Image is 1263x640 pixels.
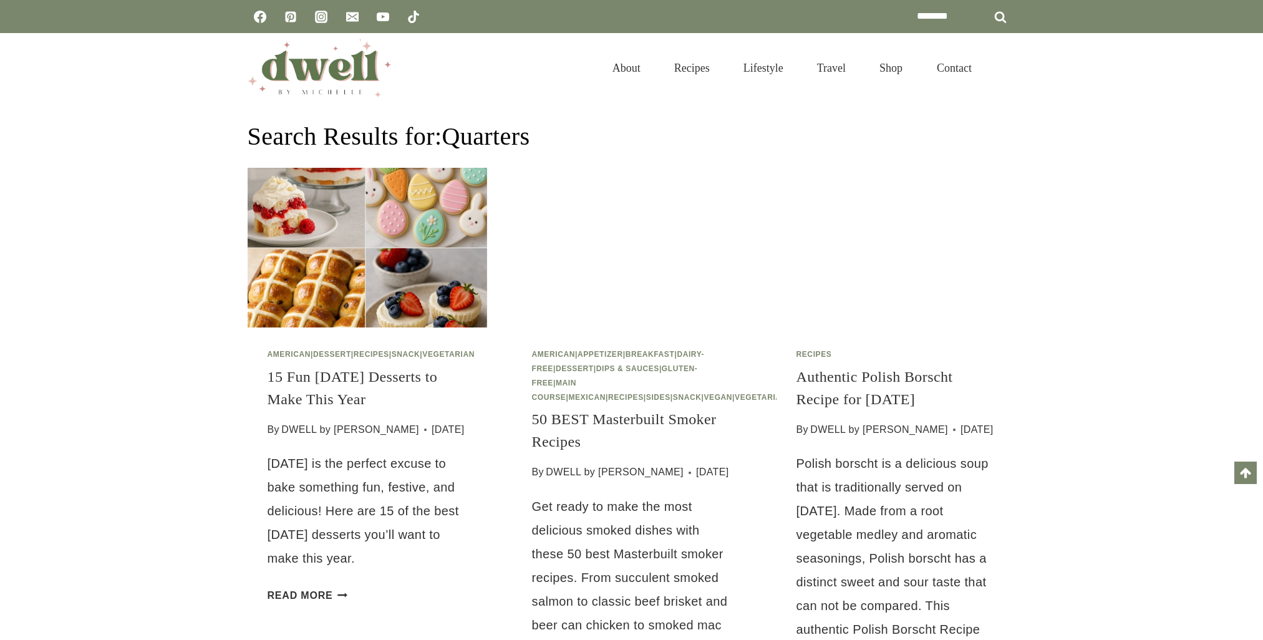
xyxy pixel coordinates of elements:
[727,46,800,90] a: Lifestyle
[568,393,606,402] a: Mexican
[578,350,623,359] a: Appetizer
[313,350,351,359] a: Dessert
[268,420,279,439] span: By
[248,4,273,29] a: Facebook
[268,452,467,570] p: [DATE] is the perfect excuse to bake something fun, festive, and delicious! Here are 15 of the be...
[961,420,994,439] time: [DATE]
[696,463,729,482] time: [DATE]
[532,364,698,387] a: Gluten-Free
[442,122,530,150] span: Quarters
[340,4,365,29] a: Email
[596,364,659,373] a: Dips & Sauces
[673,393,702,402] a: Snack
[920,46,989,90] a: Contact
[268,369,438,407] a: 15 Fun [DATE] Desserts to Make This Year
[796,369,953,407] a: Authentic Polish Borscht Recipe for [DATE]
[532,350,787,401] span: | | | | | | | | | | | | |
[422,350,475,359] a: Vegetarian
[608,393,644,402] a: Recipes
[248,39,391,97] img: DWELL by michelle
[268,350,311,359] a: American
[512,168,752,327] img: 50 BEST Masterbuilt Smoker Recipes
[432,420,465,439] time: [DATE]
[268,590,348,601] a: Read More
[354,350,389,359] a: Recipes
[657,46,727,90] a: Recipes
[995,57,1016,79] button: View Search Form
[278,4,303,29] a: Pinterest
[281,424,419,435] a: DWELL by [PERSON_NAME]
[796,350,832,359] a: Recipes
[626,350,675,359] a: Breakfast
[248,168,487,327] img: 15 Fun Easter Desserts to Make This Year
[596,46,657,90] a: About
[309,4,334,29] a: Instagram
[370,4,395,29] a: YouTube
[248,118,1016,155] h1: Search Results for:
[532,350,575,359] a: American
[392,350,420,359] a: Snack
[1234,462,1257,484] a: Scroll to top
[556,364,594,373] a: Dessert
[532,411,717,450] a: 50 BEST Masterbuilt Smoker Recipes
[810,424,948,435] a: DWELL by [PERSON_NAME]
[796,420,808,439] span: By
[401,4,426,29] a: TikTok
[735,393,787,402] a: Vegetarian
[704,393,732,402] a: Vegan
[777,168,1016,327] img: Authentic Polish Borscht Recipe for Christmas Eve
[800,46,863,90] a: Travel
[532,379,576,402] a: Main Course
[863,46,919,90] a: Shop
[268,350,475,359] span: | | | |
[546,467,684,477] a: DWELL by [PERSON_NAME]
[646,393,670,402] a: Sides
[596,46,988,90] nav: Primary Navigation
[532,463,544,482] span: By
[532,350,705,373] a: Dairy-Free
